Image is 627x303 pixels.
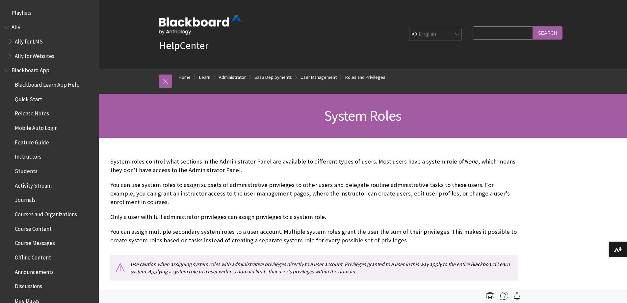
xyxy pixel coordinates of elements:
a: HelpCenter [159,39,208,52]
span: Instructors [15,151,41,160]
span: Ally [12,22,20,31]
span: Offline Content [15,252,51,261]
p: Only a user with full administrator privileges can assign privileges to a system role. [110,213,518,221]
img: Follow this page [513,292,521,300]
span: Discussions [15,281,42,289]
img: Print [486,292,494,300]
span: Ally for Websites [15,50,54,59]
a: Roles and Privileges [345,73,385,81]
p: You can use system roles to assign subsets of administrative privileges to other users and delega... [110,181,518,207]
nav: Book outline for Playlists [4,7,95,18]
p: Use caution when assigning system roles with administrative privileges directly to a user account... [110,255,518,281]
select: Site Language Selector [409,28,462,41]
span: System Roles [324,106,401,125]
p: You can assign multiple secondary system roles to a user account. Multiple system roles grant the... [110,227,518,245]
a: Administrator [219,73,246,81]
span: None [464,158,478,165]
span: Journals [15,195,36,203]
a: Learn [199,73,210,81]
a: User Management [300,73,337,81]
strong: Help [159,39,180,52]
span: Release Notes [15,108,49,117]
span: Announcements [15,266,54,275]
span: Playlists [12,7,32,16]
input: Search [533,26,562,39]
p: System roles control what sections in the Administrator Panel are available to different types of... [110,157,518,174]
span: Feature Guide [15,137,49,146]
img: More help [500,292,508,300]
span: Course Content [15,223,52,232]
span: Ally for LMS [15,36,43,45]
img: Blackboard by Anthology [159,15,241,35]
a: SaaS Deployments [254,73,292,81]
span: Quick Start [15,94,42,103]
span: Students [15,166,38,174]
span: Blackboard Learn App Help [15,79,80,88]
span: Mobile Auto Login [15,122,58,131]
span: Courses and Organizations [15,209,77,218]
span: Course Messages [15,238,55,247]
span: Activity Stream [15,180,52,189]
a: Home [179,73,191,81]
span: Blackboard App [12,65,49,74]
nav: Book outline for Anthology Ally Help [4,22,95,62]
